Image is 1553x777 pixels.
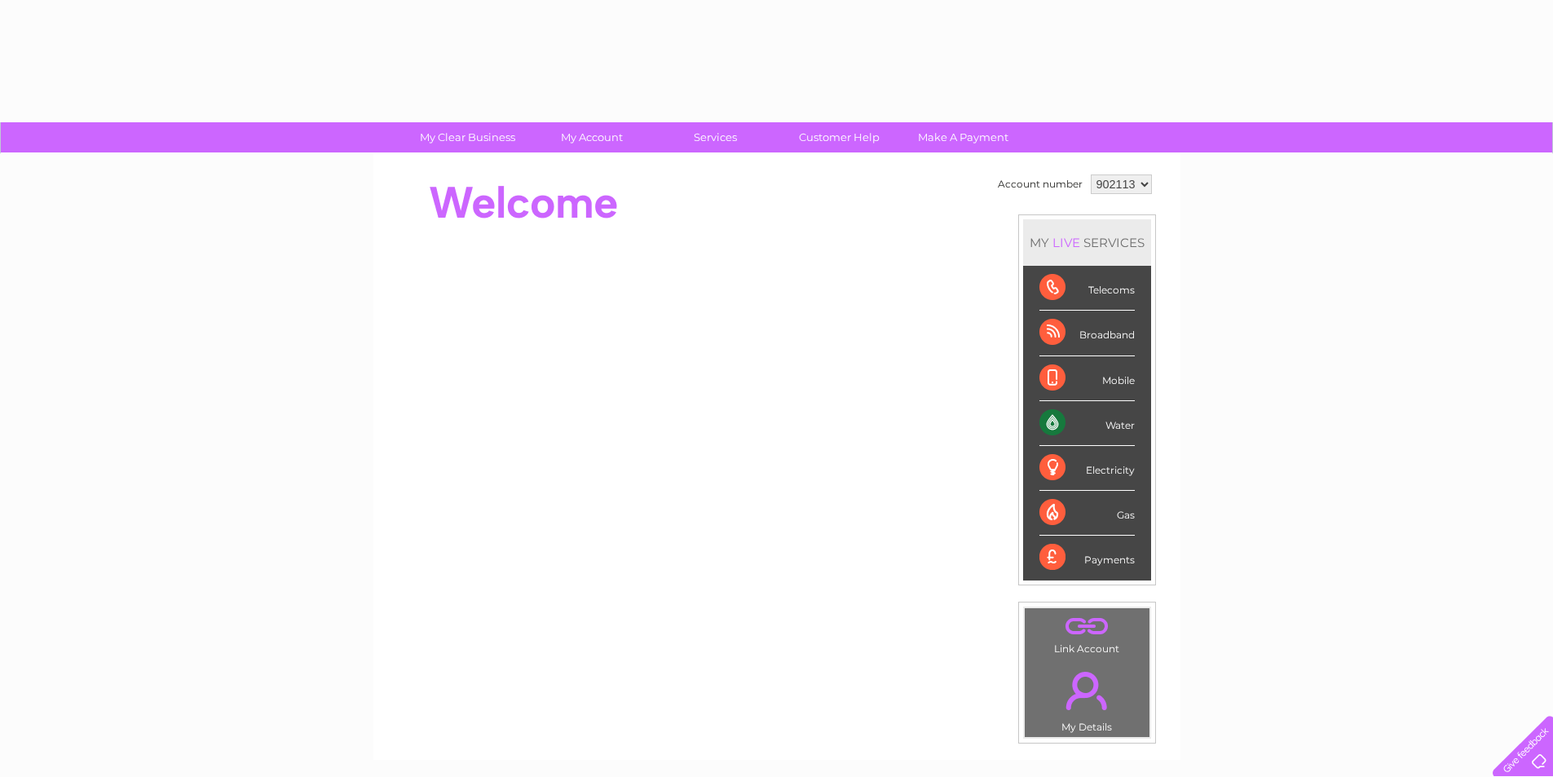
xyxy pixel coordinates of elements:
td: Account number [994,170,1087,198]
div: Gas [1039,491,1135,536]
div: Payments [1039,536,1135,580]
a: Customer Help [772,122,907,152]
a: . [1029,612,1145,641]
a: . [1029,662,1145,719]
a: Make A Payment [896,122,1030,152]
div: Mobile [1039,356,1135,401]
a: My Account [524,122,659,152]
div: LIVE [1049,235,1083,250]
div: Electricity [1039,446,1135,491]
a: My Clear Business [400,122,535,152]
div: MY SERVICES [1023,219,1151,266]
div: Water [1039,401,1135,446]
td: Link Account [1024,607,1150,659]
a: Services [648,122,783,152]
div: Telecoms [1039,266,1135,311]
td: My Details [1024,658,1150,738]
div: Broadband [1039,311,1135,355]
